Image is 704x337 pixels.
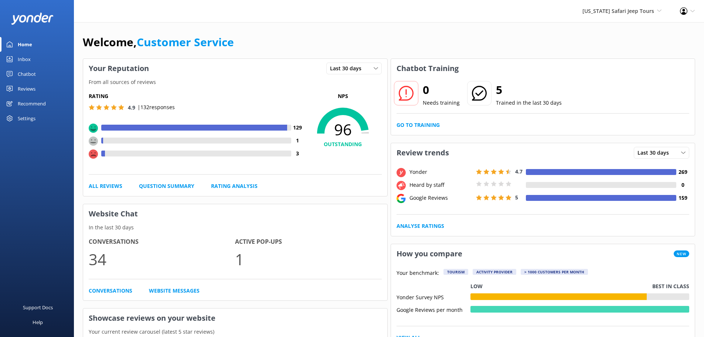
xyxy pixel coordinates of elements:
span: Last 30 days [330,64,366,73]
h4: Active Pop-ups [235,237,381,247]
h3: Website Chat [83,204,387,223]
p: In the last 30 days [83,223,387,232]
h4: 159 [676,194,689,202]
div: Recommend [18,96,46,111]
p: Needs training [423,99,460,107]
p: Your current review carousel (latest 5 star reviews) [83,328,387,336]
div: Chatbot [18,67,36,81]
p: Low [470,282,483,290]
a: Customer Service [137,34,234,50]
h4: 1 [291,137,304,145]
div: Yonder Survey NPS [397,293,470,300]
span: 4.7 [515,168,523,175]
p: Best in class [652,282,689,290]
h2: 5 [496,81,562,99]
h4: OUTSTANDING [304,140,382,148]
h3: Showcase reviews on your website [83,309,387,328]
a: Question Summary [139,182,194,190]
span: 96 [304,120,382,139]
h4: 0 [676,181,689,189]
p: 34 [89,247,235,272]
a: Go to Training [397,121,440,129]
a: All Reviews [89,182,122,190]
h3: Chatbot Training [391,59,464,78]
div: Help [33,315,43,330]
h3: Review trends [391,143,455,162]
div: Heard by staff [408,181,474,189]
a: Analyse Ratings [397,222,444,230]
div: > 1000 customers per month [521,269,588,275]
p: NPS [304,92,382,100]
h2: 0 [423,81,460,99]
div: Inbox [18,52,31,67]
h4: 269 [676,168,689,176]
div: Reviews [18,81,35,96]
p: | 132 responses [137,103,175,111]
h5: Rating [89,92,304,100]
span: [US_STATE] Safari Jeep Tours [582,7,654,14]
h4: 3 [291,149,304,158]
div: Yonder [408,168,474,176]
div: Google Reviews per month [397,306,470,313]
h4: 129 [291,124,304,132]
span: Last 30 days [637,149,673,157]
div: Home [18,37,32,52]
h1: Welcome, [83,33,234,51]
p: 1 [235,247,381,272]
span: 4.9 [128,104,135,111]
div: Google Reviews [408,194,474,202]
p: Your benchmark: [397,269,439,278]
h4: Conversations [89,237,235,247]
div: Settings [18,111,35,126]
a: Website Messages [149,287,200,295]
span: New [674,250,689,257]
div: Tourism [443,269,468,275]
a: Conversations [89,287,132,295]
h3: How you compare [391,244,468,263]
img: yonder-white-logo.png [11,13,54,25]
p: Trained in the last 30 days [496,99,562,107]
div: Activity Provider [473,269,516,275]
h3: Your Reputation [83,59,154,78]
span: 5 [515,194,518,201]
div: Support Docs [23,300,53,315]
p: From all sources of reviews [83,78,387,86]
a: Rating Analysis [211,182,258,190]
